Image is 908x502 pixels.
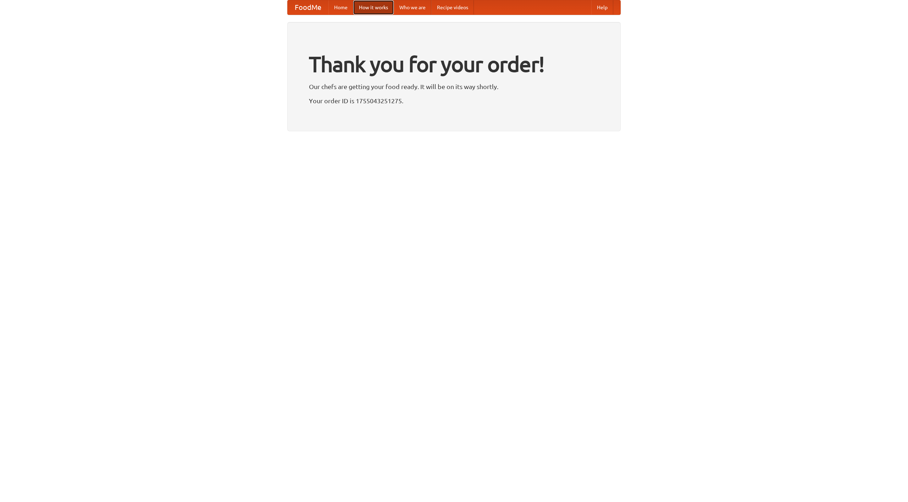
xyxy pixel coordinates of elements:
[591,0,613,15] a: Help
[309,81,599,92] p: Our chefs are getting your food ready. It will be on its way shortly.
[394,0,431,15] a: Who we are
[309,95,599,106] p: Your order ID is 1755043251275.
[309,47,599,81] h1: Thank you for your order!
[328,0,353,15] a: Home
[431,0,474,15] a: Recipe videos
[288,0,328,15] a: FoodMe
[353,0,394,15] a: How it works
